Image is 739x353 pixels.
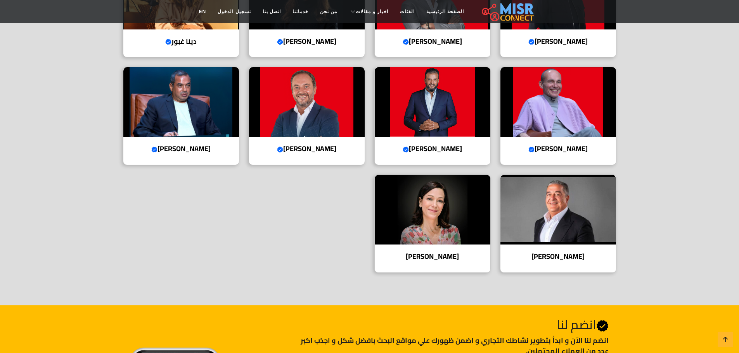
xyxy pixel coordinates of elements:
[151,146,157,153] svg: Verified account
[212,4,256,19] a: تسجيل الدخول
[375,175,490,245] img: مني عطايا
[255,37,359,46] h4: [PERSON_NAME]
[277,146,283,153] svg: Verified account
[343,4,394,19] a: اخبار و مقالات
[506,145,610,153] h4: [PERSON_NAME]
[482,2,534,21] img: main.misr_connect
[500,67,616,137] img: محمد فاروق
[375,67,490,137] img: أيمن ممدوح
[528,146,535,153] svg: Verified account
[370,174,495,273] a: مني عطايا [PERSON_NAME]
[255,145,359,153] h4: [PERSON_NAME]
[495,174,621,273] a: ياسين منصور [PERSON_NAME]
[506,37,610,46] h4: [PERSON_NAME]
[193,4,212,19] a: EN
[381,37,485,46] h4: [PERSON_NAME]
[506,252,610,261] h4: [PERSON_NAME]
[129,37,233,46] h4: دينا غبور
[528,39,535,45] svg: Verified account
[596,320,609,332] svg: Verified account
[244,67,370,165] a: أحمد طارق خليل [PERSON_NAME]
[421,4,470,19] a: الصفحة الرئيسية
[394,4,421,19] a: الفئات
[123,67,239,137] img: محمد إسماعيل منصور
[381,252,485,261] h4: [PERSON_NAME]
[287,4,314,19] a: خدماتنا
[403,146,409,153] svg: Verified account
[249,67,365,137] img: أحمد طارق خليل
[165,39,171,45] svg: Verified account
[403,39,409,45] svg: Verified account
[293,317,608,332] h2: انضم لنا
[257,4,287,19] a: اتصل بنا
[314,4,343,19] a: من نحن
[495,67,621,165] a: محمد فاروق [PERSON_NAME]
[356,8,388,15] span: اخبار و مقالات
[118,67,244,165] a: محمد إسماعيل منصور [PERSON_NAME]
[370,67,495,165] a: أيمن ممدوح [PERSON_NAME]
[500,175,616,245] img: ياسين منصور
[129,145,233,153] h4: [PERSON_NAME]
[381,145,485,153] h4: [PERSON_NAME]
[277,39,283,45] svg: Verified account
